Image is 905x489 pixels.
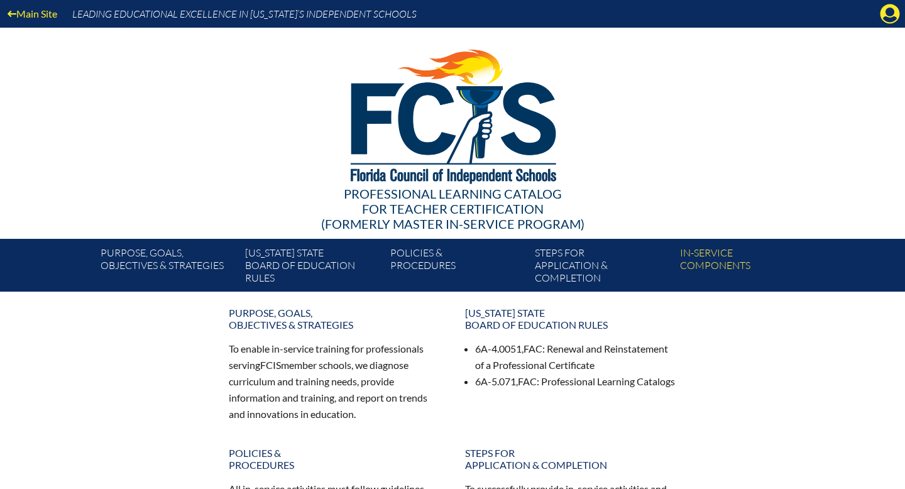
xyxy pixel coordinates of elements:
[475,373,676,390] li: 6A-5.071, : Professional Learning Catalogs
[524,343,542,354] span: FAC
[260,359,281,371] span: FCIS
[229,341,440,422] p: To enable in-service training for professionals serving member schools, we diagnose curriculum an...
[530,244,674,292] a: Steps forapplication & completion
[458,302,684,336] a: [US_STATE] StateBoard of Education rules
[323,28,583,199] img: FCISlogo221.eps
[518,375,537,387] span: FAC
[475,341,676,373] li: 6A-4.0051, : Renewal and Reinstatement of a Professional Certificate
[96,244,240,292] a: Purpose, goals,objectives & strategies
[240,244,385,292] a: [US_STATE] StateBoard of Education rules
[458,442,684,476] a: Steps forapplication & completion
[362,201,544,216] span: for Teacher Certification
[90,186,814,231] div: Professional Learning Catalog (formerly Master In-service Program)
[880,4,900,24] svg: Manage account
[385,244,530,292] a: Policies &Procedures
[3,5,62,22] a: Main Site
[221,302,447,336] a: Purpose, goals,objectives & strategies
[675,244,820,292] a: In-servicecomponents
[221,442,447,476] a: Policies &Procedures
